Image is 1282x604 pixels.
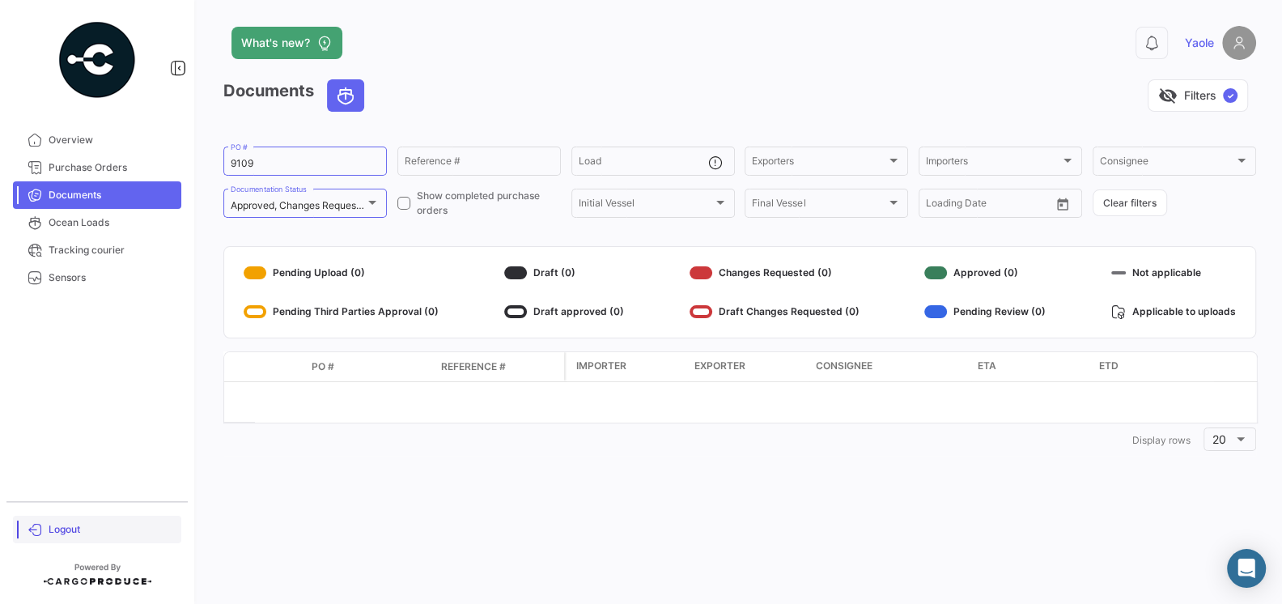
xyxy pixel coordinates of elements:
[49,243,175,257] span: Tracking courier
[694,359,745,373] span: Exporter
[690,299,860,325] div: Draft Changes Requested (0)
[690,260,860,286] div: Changes Requested (0)
[1223,88,1237,103] span: ✓
[576,359,626,373] span: Importer
[971,352,1093,381] datatable-header-cell: ETA
[13,236,181,264] a: Tracking courier
[1222,26,1256,60] img: placeholder-user.png
[13,126,181,154] a: Overview
[257,360,305,373] datatable-header-cell: Transport mode
[13,181,181,209] a: Documents
[504,260,624,286] div: Draft (0)
[57,19,138,100] img: powered-by.png
[926,158,1060,169] span: Importers
[13,154,181,181] a: Purchase Orders
[49,133,175,147] span: Overview
[752,158,886,169] span: Exporters
[1099,359,1119,373] span: ETD
[244,260,439,286] div: Pending Upload (0)
[1093,189,1167,216] button: Clear filters
[13,209,181,236] a: Ocean Loads
[328,80,363,111] button: Ocean
[1132,434,1191,446] span: Display rows
[1100,158,1234,169] span: Consignee
[504,299,624,325] div: Draft approved (0)
[924,260,1046,286] div: Approved (0)
[960,200,1019,211] input: To
[231,199,471,211] mat-select-trigger: Approved, Changes Requested, Draft, Draft approved
[49,188,175,202] span: Documents
[579,200,713,211] span: Initial Vessel
[924,299,1046,325] div: Pending Review (0)
[312,359,334,374] span: PO #
[809,352,971,381] datatable-header-cell: Consignee
[244,299,439,325] div: Pending Third Parties Approval (0)
[49,215,175,230] span: Ocean Loads
[305,353,435,381] datatable-header-cell: PO #
[1148,79,1248,112] button: visibility_offFilters✓
[435,353,564,381] datatable-header-cell: Reference #
[1093,352,1214,381] datatable-header-cell: ETD
[688,352,809,381] datatable-header-cell: Exporter
[49,522,175,537] span: Logout
[978,359,996,373] span: ETA
[816,359,872,373] span: Consignee
[752,200,886,211] span: Final Vessel
[231,27,342,59] button: What's new?
[1212,432,1226,446] span: 20
[1227,549,1266,588] div: Abrir Intercom Messenger
[13,264,181,291] a: Sensors
[441,359,506,374] span: Reference #
[49,160,175,175] span: Purchase Orders
[567,352,688,381] datatable-header-cell: Importer
[1185,35,1214,51] span: Yaole
[417,189,561,218] span: Show completed purchase orders
[926,200,949,211] input: From
[1111,299,1236,325] div: Applicable to uploads
[1111,260,1236,286] div: Not applicable
[49,270,175,285] span: Sensors
[223,79,369,112] h3: Documents
[1051,192,1075,216] button: Open calendar
[241,35,310,51] span: What's new?
[1158,86,1178,105] span: visibility_off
